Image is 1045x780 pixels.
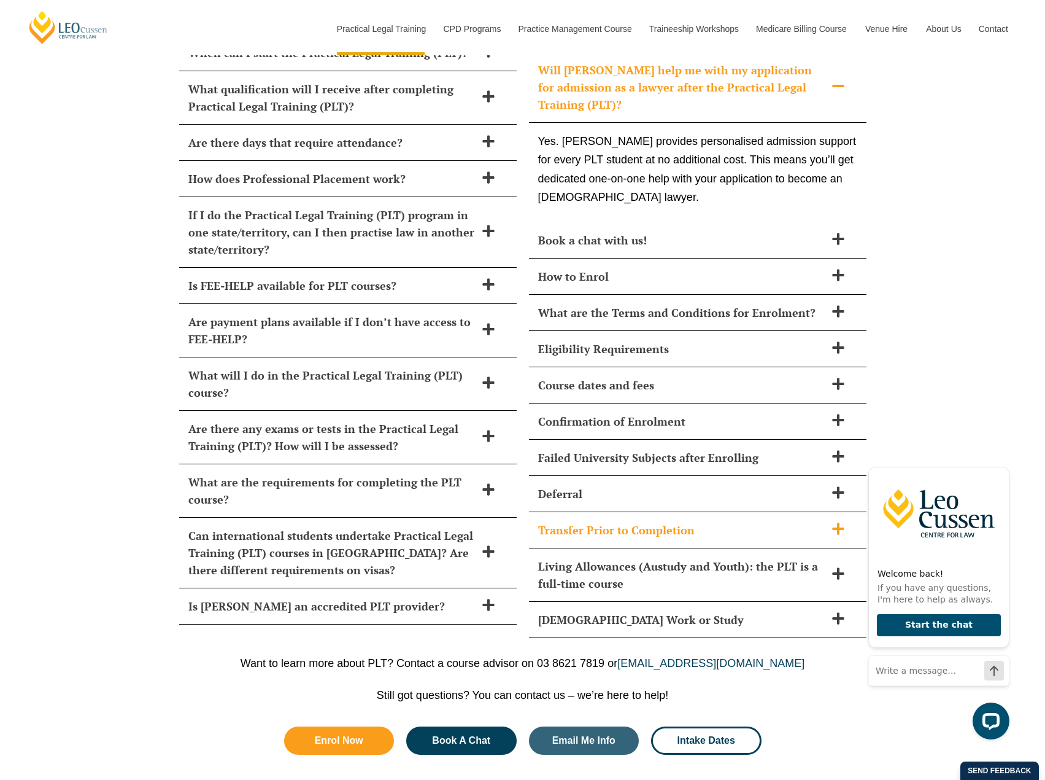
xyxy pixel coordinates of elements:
a: [EMAIL_ADDRESS][DOMAIN_NAME] [617,657,804,669]
h2: Can international students undertake Practical Legal Training (PLT) courses in [GEOGRAPHIC_DATA]?... [188,527,476,579]
h2: Course dates and fees [538,376,825,394]
h2: Book a chat with us! [538,232,825,249]
h2: If I do the Practical Legal Training (PLT) program in one state/territory, can I then practise la... [188,206,476,258]
h2: What are the requirements for completing the PLT course? [188,474,476,508]
h2: Living Allowances (Austudy and Youth): the PLT is a full-time course [538,558,825,592]
a: Traineeship Workshops [640,2,747,55]
span: Email Me Info [552,736,615,746]
p: Still got questions? You can contact us – we’re here to help! [173,688,873,702]
span: Enrol Now [315,736,363,746]
a: Enrol Now [284,727,395,755]
a: Practical Legal Training [328,2,434,55]
h2: Are there days that require attendance? [188,134,476,151]
a: Contact [970,2,1017,55]
a: Venue Hire [856,2,917,55]
h2: How does Professional Placement work? [188,170,476,187]
span: Intake Dates [677,736,735,746]
h2: Are payment plans available if I don’t have access to FEE-HELP? [188,313,476,348]
iframe: LiveChat chat widget [858,443,1014,749]
a: Email Me Info [529,727,639,755]
a: About Us [917,2,970,55]
a: CPD Programs [434,2,509,55]
h2: Are there any exams or tests in the Practical Legal Training (PLT)? How will I be assessed? [188,420,476,454]
p: Yes. [PERSON_NAME] provides personalised admission support for every PLT student at no additional... [538,132,857,207]
h2: What will I do in the Practical Legal Training (PLT) course? [188,367,476,401]
h2: Eligibility Requirements [538,340,825,357]
a: Practice Management Course [509,2,640,55]
h2: Is FEE-HELP available for PLT courses? [188,277,476,294]
h2: Is [PERSON_NAME] an accredited PLT provider? [188,598,476,615]
a: Book A Chat [406,727,517,755]
span: Book A Chat [432,736,490,746]
h2: Will [PERSON_NAME] help me with my application for admission as a lawyer after the Practical Lega... [538,61,825,113]
a: Medicare Billing Course [747,2,856,55]
h2: What qualification will I receive after completing Practical Legal Training (PLT)? [188,80,476,115]
p: Want to learn more about PLT? Contact a course advisor on 03 8621 7819 or [173,657,873,670]
h2: What are the Terms and Conditions for Enrolment? [538,304,825,321]
h2: Failed University Subjects after Enrolling [538,449,825,466]
h2: [DEMOGRAPHIC_DATA] Work or Study [538,611,825,628]
h2: Transfer Prior to Completion [538,521,825,539]
h2: Confirmation of Enrolment [538,413,825,430]
h2: Deferral [538,485,825,502]
a: [PERSON_NAME] Centre for Law [28,10,109,45]
a: Intake Dates [651,727,762,755]
h2: How to Enrol [538,268,825,285]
